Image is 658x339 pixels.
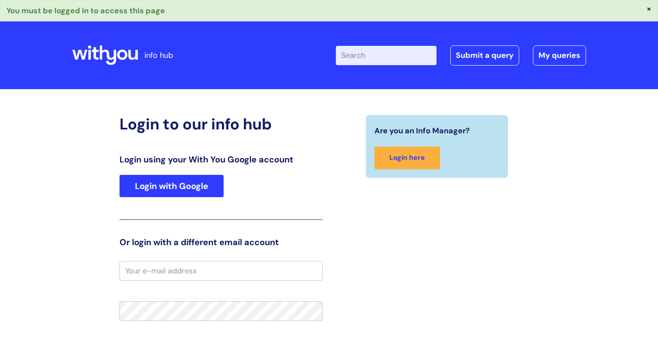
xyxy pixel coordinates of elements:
p: info hub [144,48,173,62]
button: × [646,5,652,12]
input: Your e-mail address [120,261,323,281]
span: Are you an Info Manager? [374,124,470,138]
h3: Login using your With You Google account [120,154,323,165]
a: Login with Google [120,175,224,197]
h2: Login to our info hub [120,115,323,133]
h3: Or login with a different email account [120,237,323,247]
a: My queries [533,45,586,65]
a: Login here [374,147,440,169]
input: Search [336,46,437,65]
a: Submit a query [450,45,519,65]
